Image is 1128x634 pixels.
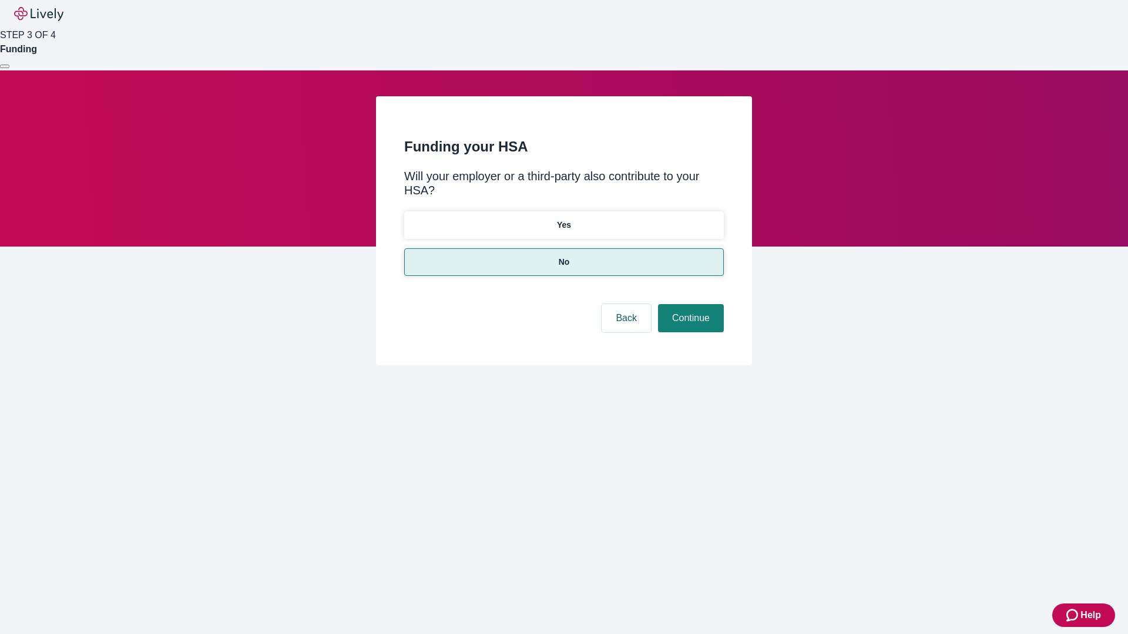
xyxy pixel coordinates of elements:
[602,304,651,332] button: Back
[14,7,63,21] img: Lively
[1080,608,1101,622] span: Help
[404,136,724,157] h2: Funding your HSA
[404,211,724,239] button: Yes
[1052,603,1115,627] button: Zendesk support iconHelp
[658,304,724,332] button: Continue
[1066,608,1080,622] svg: Zendesk support icon
[557,219,571,231] p: Yes
[404,169,724,197] div: Will your employer or a third-party also contribute to your HSA?
[559,256,570,268] p: No
[404,248,724,276] button: No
